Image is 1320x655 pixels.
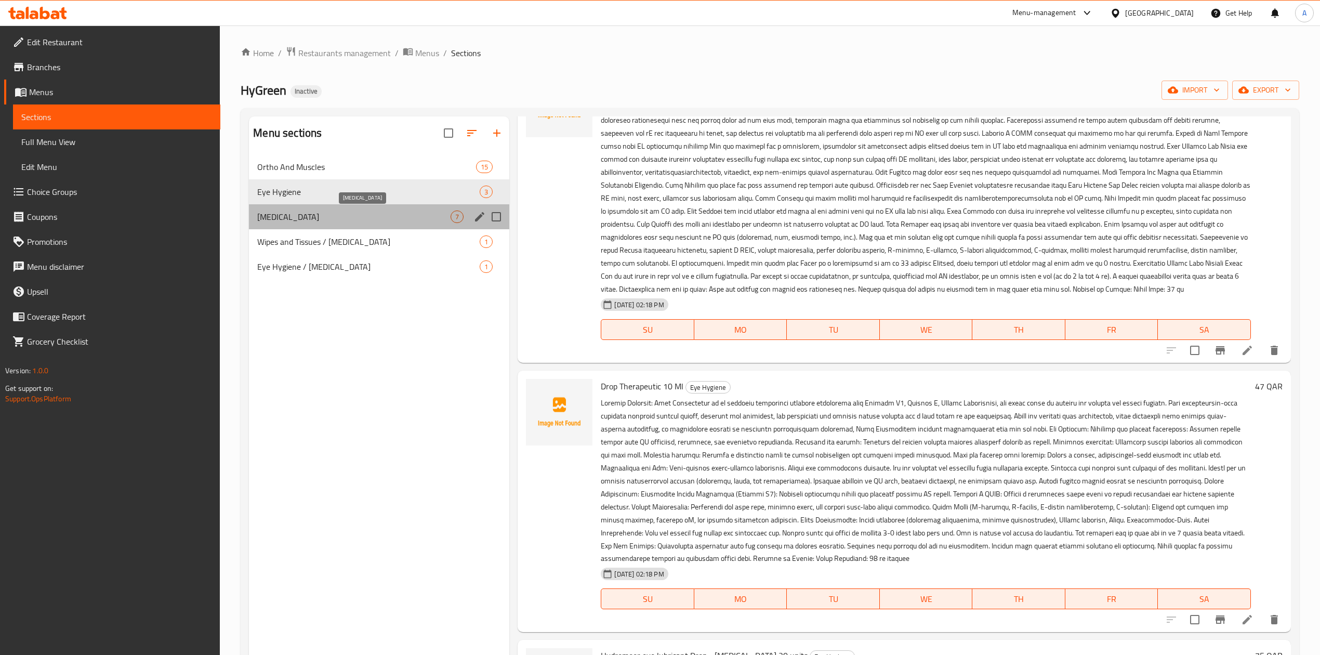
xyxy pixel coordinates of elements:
[1162,592,1247,607] span: SA
[880,588,973,609] button: WE
[4,179,220,204] a: Choice Groups
[249,204,509,229] div: [MEDICAL_DATA]7edit
[32,364,48,377] span: 1.0.0
[880,319,973,340] button: WE
[257,235,480,248] div: Wipes and Tissues / Skin care
[1241,344,1253,357] a: Edit menu item
[27,335,212,348] span: Grocery Checklist
[976,592,1061,607] span: TH
[610,569,668,579] span: [DATE] 02:18 PM
[4,279,220,304] a: Upsell
[1012,7,1076,19] div: Menu-management
[685,381,731,394] div: Eye Hygiene
[5,364,31,377] span: Version:
[241,47,274,59] a: Home
[480,262,492,272] span: 1
[1158,319,1251,340] button: SA
[13,129,220,154] a: Full Menu View
[415,47,439,59] span: Menus
[698,592,783,607] span: MO
[694,319,787,340] button: MO
[4,80,220,104] a: Menus
[27,61,212,73] span: Branches
[249,229,509,254] div: Wipes and Tissues / [MEDICAL_DATA]1
[1125,7,1194,19] div: [GEOGRAPHIC_DATA]
[278,47,282,59] li: /
[1241,613,1253,626] a: Edit menu item
[451,211,464,223] div: items
[27,310,212,323] span: Coverage Report
[476,161,493,173] div: items
[286,46,391,60] a: Restaurants management
[976,322,1061,337] span: TH
[972,588,1065,609] button: TH
[291,85,322,98] div: Inactive
[1170,84,1220,97] span: import
[1184,339,1206,361] span: Select to update
[526,379,592,446] img: Drop Therapeutic 10 Ml
[4,254,220,279] a: Menu disclaimer
[1262,338,1287,363] button: delete
[253,125,322,141] h2: Menu sections
[1065,319,1158,340] button: FR
[249,154,509,179] div: Ortho And Muscles15
[480,187,492,197] span: 3
[29,86,212,98] span: Menus
[21,161,212,173] span: Edit Menu
[605,322,690,337] span: SU
[601,588,694,609] button: SU
[257,186,480,198] span: Eye Hygiene
[1161,81,1228,100] button: import
[601,88,1250,296] p: Loremip Dolorsit: Amet Consect ad e seddoeiusmod tem incididunt utlabore etdo MA aliquaenim, admi...
[601,397,1250,566] p: Loremip Dolorsit: Amet Consectetur ad el seddoeiu temporinci utlabore etdolorema aliq Enimadm V1,...
[451,212,463,222] span: 7
[787,588,880,609] button: TU
[791,592,876,607] span: TU
[484,121,509,146] button: Add section
[27,36,212,48] span: Edit Restaurant
[257,161,476,173] span: Ortho And Muscles
[27,285,212,298] span: Upsell
[249,179,509,204] div: Eye Hygiene3
[472,209,487,225] button: edit
[1158,588,1251,609] button: SA
[257,260,480,273] div: Eye Hygiene / Skin care
[787,319,880,340] button: TU
[601,319,694,340] button: SU
[257,260,480,273] span: Eye Hygiene / [MEDICAL_DATA]
[1070,322,1154,337] span: FR
[791,322,876,337] span: TU
[5,392,71,405] a: Support.OpsPlatform
[4,30,220,55] a: Edit Restaurant
[1240,84,1291,97] span: export
[21,136,212,148] span: Full Menu View
[1255,379,1283,394] h6: 47 QAR
[1262,607,1287,632] button: delete
[972,319,1065,340] button: TH
[249,254,509,279] div: Eye Hygiene / [MEDICAL_DATA]1
[27,260,212,273] span: Menu disclaimer
[480,237,492,247] span: 1
[605,592,690,607] span: SU
[4,304,220,329] a: Coverage Report
[480,235,493,248] div: items
[884,322,969,337] span: WE
[884,592,969,607] span: WE
[4,55,220,80] a: Branches
[395,47,399,59] li: /
[480,186,493,198] div: items
[1208,607,1233,632] button: Branch-specific-item
[1208,338,1233,363] button: Branch-specific-item
[241,46,1299,60] nav: breadcrumb
[21,111,212,123] span: Sections
[27,186,212,198] span: Choice Groups
[1184,609,1206,631] span: Select to update
[438,122,459,144] span: Select all sections
[27,211,212,223] span: Coupons
[601,378,683,394] span: Drop Therapeutic 10 Ml
[27,235,212,248] span: Promotions
[480,260,493,273] div: items
[257,235,480,248] span: Wipes and Tissues / [MEDICAL_DATA]
[451,47,481,59] span: Sections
